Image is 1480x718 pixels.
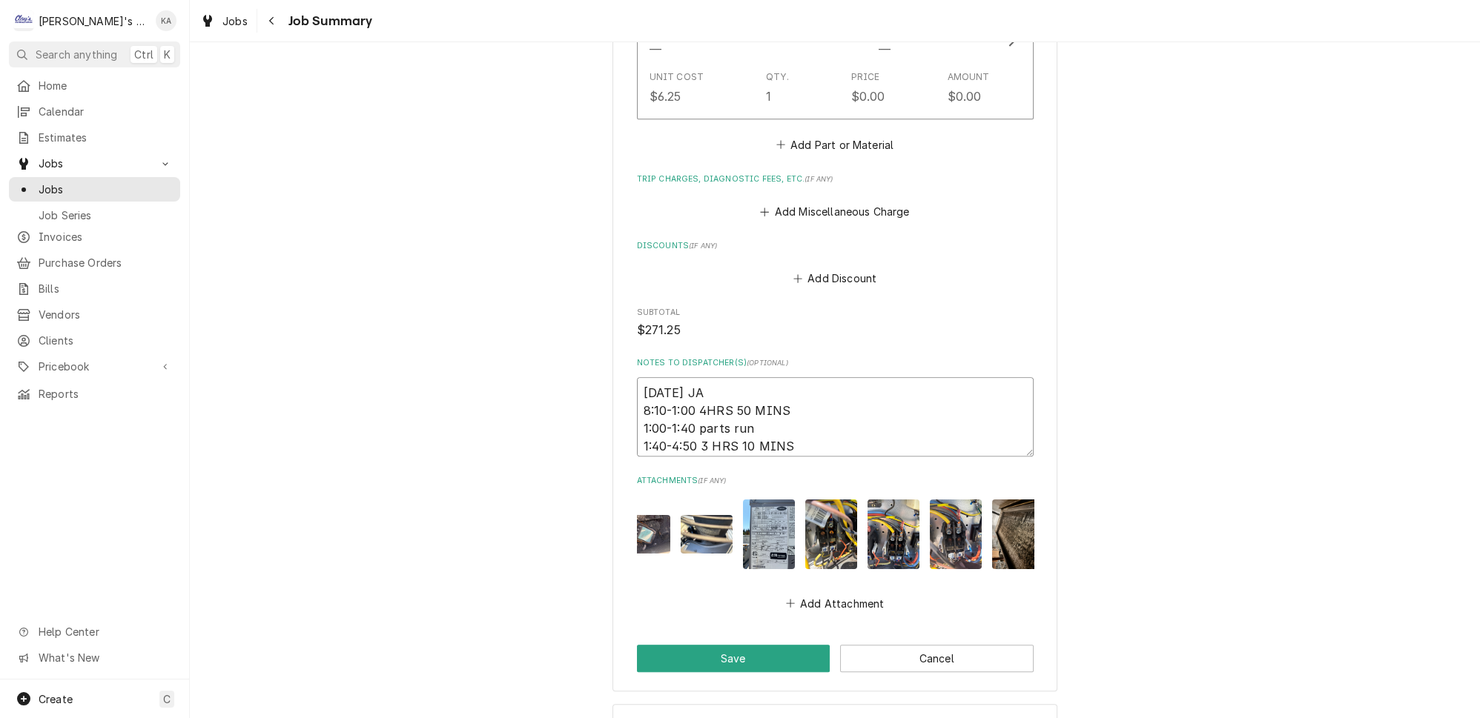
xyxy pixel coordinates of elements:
a: Home [9,73,180,98]
img: 1BvQf2eWRqOGbyBiFdSw [992,499,1044,568]
a: Purchase Orders [9,250,180,275]
span: Help Center [39,624,171,639]
button: Add Miscellaneous Charge [758,202,912,222]
a: Go to Pricebook [9,354,180,379]
span: ( if any ) [805,175,833,183]
div: Trip Charges, Diagnostic Fees, etc. [637,173,1034,222]
a: Bills [9,276,180,301]
div: Clay's Refrigeration's Avatar [13,10,34,31]
div: $6.25 [650,87,681,105]
span: ( optional ) [747,359,788,367]
div: [PERSON_NAME]'s Refrigeration [39,13,148,29]
img: 1RMy2NDbSqtPzgtqZ2KA [868,499,919,568]
img: tMOxwaoTRaJBGQDVsbQQ [618,515,670,554]
span: Vendors [39,307,173,322]
div: Notes to Dispatcher(s) [637,357,1034,456]
span: K [164,47,171,62]
div: Korey Austin's Avatar [156,10,176,31]
a: Clients [9,328,180,353]
span: Job Series [39,207,173,223]
span: Job Summary [284,11,373,31]
img: 4uxHGhxGT0SflkpmvHLI [681,515,733,554]
span: Jobs [39,182,173,197]
span: Calendar [39,104,173,119]
button: Add Attachment [783,593,887,614]
div: KA [156,10,176,31]
img: xDv1VF6aRqyPG2fcUodb [805,499,857,568]
span: Pricebook [39,359,151,374]
textarea: [DATE] JA 8:10-1:00 4HRS 50 MINS 1:00-1:40 parts run 1:40-4:50 3 HRS 10 MINS [637,377,1034,456]
a: Job Series [9,203,180,227]
a: Go to Help Center [9,619,180,644]
button: Add Part or Material [773,134,896,155]
span: Estimates [39,130,173,145]
span: Home [39,78,173,93]
span: Reports [39,386,173,402]
span: ( if any ) [698,476,726,485]
a: Estimates [9,125,180,150]
button: Save [637,645,830,672]
div: $0.00 [948,87,982,105]
div: Qty. [766,70,789,84]
div: Manufacturer [650,41,661,59]
div: 1 [766,87,771,105]
button: Navigate back [260,9,284,33]
span: Clients [39,333,173,348]
span: Subtotal [637,322,1034,339]
img: Z029udrASWqSbxeVfNn4 [743,499,795,568]
label: Notes to Dispatcher(s) [637,357,1034,369]
span: $271.25 [637,323,681,337]
span: Bills [39,281,173,296]
div: Amount [948,70,990,84]
span: Jobs [39,156,151,171]
span: Jobs [222,13,248,29]
a: Go to What's New [9,645,180,670]
div: Button Group Row [637,645,1034,672]
div: Button Group [637,645,1034,672]
button: Add Discount [790,268,879,289]
span: Purchase Orders [39,255,173,270]
div: C [13,10,34,31]
span: What's New [39,650,171,665]
div: $0.00 [851,87,885,105]
a: Calendar [9,99,180,124]
button: Cancel [840,645,1034,672]
label: Trip Charges, Diagnostic Fees, etc. [637,173,1034,185]
a: Reports [9,382,180,406]
a: Jobs [9,177,180,202]
img: UPxYDNYT76NAkk9btdtf [930,499,982,568]
a: Jobs [194,9,254,33]
div: Subtotal [637,307,1034,339]
a: Invoices [9,225,180,249]
span: Subtotal [637,307,1034,319]
div: Part Number [878,41,890,59]
span: C [163,691,171,707]
button: Search anythingCtrlK [9,41,180,67]
a: Vendors [9,302,180,327]
span: Create [39,693,73,705]
span: Ctrl [134,47,153,62]
span: Search anything [36,47,117,62]
label: Discounts [637,240,1034,252]
label: Attachments [637,475,1034,487]
span: ( if any ) [689,242,717,250]
div: Attachments [637,475,1034,614]
div: Price [851,70,880,84]
div: Discounts [637,240,1034,289]
a: Go to Jobs [9,151,180,176]
span: Invoices [39,229,173,245]
div: Unit Cost [650,70,704,84]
